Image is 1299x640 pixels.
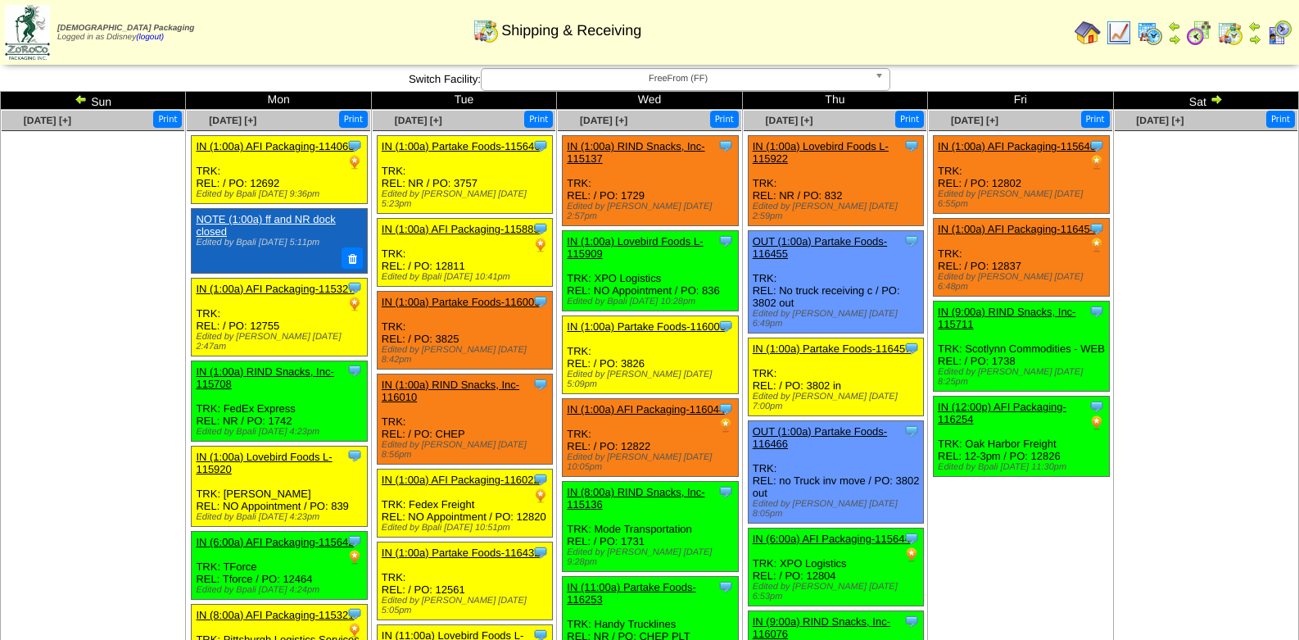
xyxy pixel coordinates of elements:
[938,272,1108,292] div: Edited by [PERSON_NAME] [DATE] 6:48pm
[1248,33,1261,46] img: arrowright.gif
[532,237,549,253] img: PO
[24,115,71,126] a: [DATE] [+]
[196,609,354,621] a: IN (8:00a) AFI Packaging-115321
[903,423,920,439] img: Tooltip
[346,279,363,296] img: Tooltip
[382,547,541,559] a: IN (1:00a) Partake Foods-116432
[377,374,552,465] div: TRK: REL: / PO: CHEP
[1168,20,1181,33] img: arrowleft.gif
[382,189,552,209] div: Edited by [PERSON_NAME] [DATE] 5:23pm
[717,138,734,154] img: Tooltip
[1089,237,1105,253] img: PO
[532,138,549,154] img: Tooltip
[339,111,368,128] button: Print
[1136,115,1184,126] a: [DATE] [+]
[196,332,366,352] div: Edited by [PERSON_NAME] [DATE] 2:47am
[557,92,742,110] td: Wed
[753,343,912,355] a: IN (1:00a) Partake Foods-116457
[532,376,549,393] img: Tooltip
[1081,111,1110,128] button: Print
[192,531,367,599] div: TRK: TForce REL: Tforce / PO: 12464
[934,219,1109,297] div: TRK: REL: / PO: 12837
[934,136,1109,214] div: TRK: REL: / PO: 12802
[346,362,363,379] img: Tooltip
[765,115,812,126] a: [DATE] [+]
[753,499,923,519] div: Edited by [PERSON_NAME] [DATE] 8:05pm
[346,138,363,154] img: Tooltip
[1137,20,1163,46] img: calendarprod.gif
[717,417,734,433] img: PO
[196,283,354,295] a: IN (1:00a) AFI Packaging-115327
[1,92,186,110] td: Sun
[377,470,552,538] div: TRK: Fedex Freight REL: NO Appointment / PO: 12820
[196,213,335,238] a: NOTE (1:00a) ff and NR dock closed
[563,482,738,572] div: TRK: Mode Transportation REL: / PO: 1731
[342,247,363,269] button: Delete Note
[532,544,549,561] img: Tooltip
[903,233,920,249] img: Tooltip
[753,140,889,165] a: IN (1:00a) Lovebird Foods L-115922
[1089,154,1105,170] img: PO
[136,33,164,42] a: (logout)
[748,529,923,606] div: TRK: XPO Logistics REL: / PO: 12804
[382,272,552,282] div: Edited by Bpali [DATE] 10:41pm
[748,421,923,524] div: TRK: REL: no Truck inv move / PO: 3802 out
[382,223,540,235] a: IN (1:00a) AFI Packaging-115885
[395,115,442,126] a: [DATE] [+]
[377,219,552,287] div: TRK: REL: / PO: 12811
[382,440,552,460] div: Edited by [PERSON_NAME] [DATE] 8:56pm
[1248,20,1261,33] img: arrowleft.gif
[57,24,194,42] span: Logged in as Ddisney
[567,320,726,333] a: IN (1:00a) Partake Foods-116000
[934,302,1109,392] div: TRK: Scotlynn Commodities - WEB REL: / PO: 1738
[196,536,354,548] a: IN (6:00a) AFI Packaging-115642
[938,401,1066,425] a: IN (12:00p) AFI Packaging-116254
[153,111,182,128] button: Print
[346,296,363,312] img: PO
[753,202,923,221] div: Edited by [PERSON_NAME] [DATE] 2:59pm
[903,530,920,547] img: Tooltip
[567,581,696,606] a: IN (11:00a) Partake Foods-116253
[742,92,927,110] td: Thu
[382,596,552,615] div: Edited by [PERSON_NAME] [DATE] 5:05pm
[532,488,549,504] img: PO
[382,345,552,365] div: Edited by [PERSON_NAME] [DATE] 8:42pm
[928,92,1113,110] td: Fri
[567,547,737,567] div: Edited by [PERSON_NAME] [DATE] 9:28pm
[1089,415,1105,431] img: PO
[753,425,888,450] a: OUT (1:00a) Partake Foods-116466
[377,542,552,620] div: TRK: REL: / PO: 12561
[567,297,737,306] div: Edited by Bpali [DATE] 10:28pm
[346,533,363,549] img: Tooltip
[567,202,737,221] div: Edited by [PERSON_NAME] [DATE] 2:57pm
[903,138,920,154] img: Tooltip
[346,447,363,464] img: Tooltip
[567,452,737,472] div: Edited by [PERSON_NAME] [DATE] 10:05pm
[903,340,920,356] img: Tooltip
[567,140,704,165] a: IN (1:00a) RIND Snacks, Inc-115137
[75,93,88,106] img: arrowleft.gif
[938,140,1096,152] a: IN (1:00a) AFI Packaging-115640
[532,471,549,488] img: Tooltip
[938,306,1075,330] a: IN (9:00a) RIND Snacks, Inc-115711
[1106,20,1132,46] img: line_graph.gif
[753,392,923,411] div: Edited by [PERSON_NAME] [DATE] 7:00pm
[748,136,923,226] div: TRK: REL: NR / PO: 832
[567,403,725,415] a: IN (1:00a) AFI Packaging-116044
[346,549,363,565] img: PO
[938,189,1108,209] div: Edited by [PERSON_NAME] [DATE] 6:55pm
[717,318,734,334] img: Tooltip
[938,462,1108,472] div: Edited by Bpali [DATE] 11:30pm
[938,367,1108,387] div: Edited by [PERSON_NAME] [DATE] 8:25pm
[5,5,50,60] img: zoroco-logo-small.webp
[717,483,734,500] img: Tooltip
[346,154,363,170] img: PO
[473,17,499,43] img: calendarinout.gif
[748,231,923,334] div: TRK: REL: No truck receiving c / PO: 3802 out
[753,582,923,601] div: Edited by [PERSON_NAME] [DATE] 6:53pm
[567,486,704,511] a: IN (8:00a) RIND Snacks, Inc-115136
[382,296,541,308] a: IN (1:00a) Partake Foods-116009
